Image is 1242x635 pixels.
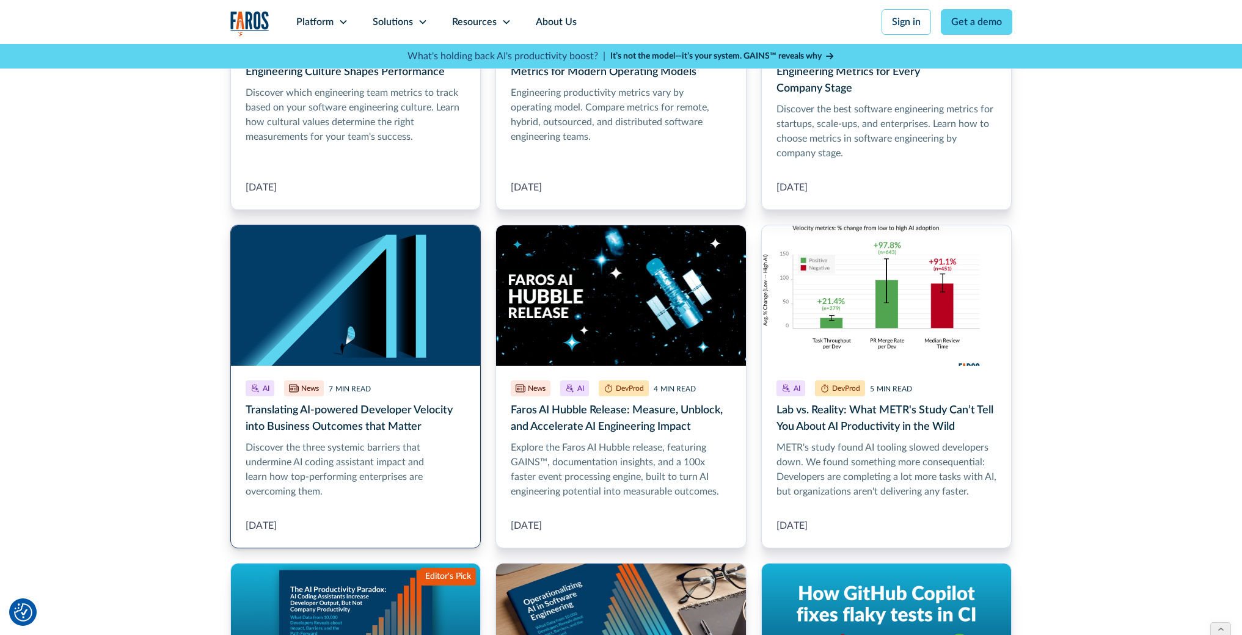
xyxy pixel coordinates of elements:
a: Get a demo [941,9,1012,35]
img: The text Faros AI Hubble Release over an image of the Hubble telescope in a dark galaxy where som... [496,225,746,366]
div: Platform [296,15,334,29]
button: Cookie Settings [14,603,32,622]
div: Resources [452,15,497,29]
p: What's holding back AI's productivity boost? | [407,49,605,64]
a: Faros AI Hubble Release: Measure, Unblock, and Accelerate AI Engineering Impact [495,225,747,548]
img: Revisit consent button [14,603,32,622]
div: Solutions [373,15,413,29]
img: Logo of the analytics and reporting company Faros. [230,11,269,36]
a: It’s not the model—it’s your system. GAINS™ reveals why [610,50,835,63]
img: A chart from the AI Productivity Paradox Report 2025 showing that AI boosts output, but human rev... [762,225,1012,366]
a: Lab vs. Reality: What METR's Study Can’t Tell You About AI Productivity in the Wild [761,225,1012,548]
a: Translating AI-powered Developer Velocity into Business Outcomes that Matter [230,225,481,548]
a: Sign in [882,9,931,35]
strong: It’s not the model—it’s your system. GAINS™ reveals why [610,52,822,60]
a: home [230,11,269,36]
img: A dark blue background with the letters AI appearing to be walls, with a person walking through t... [231,225,481,366]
